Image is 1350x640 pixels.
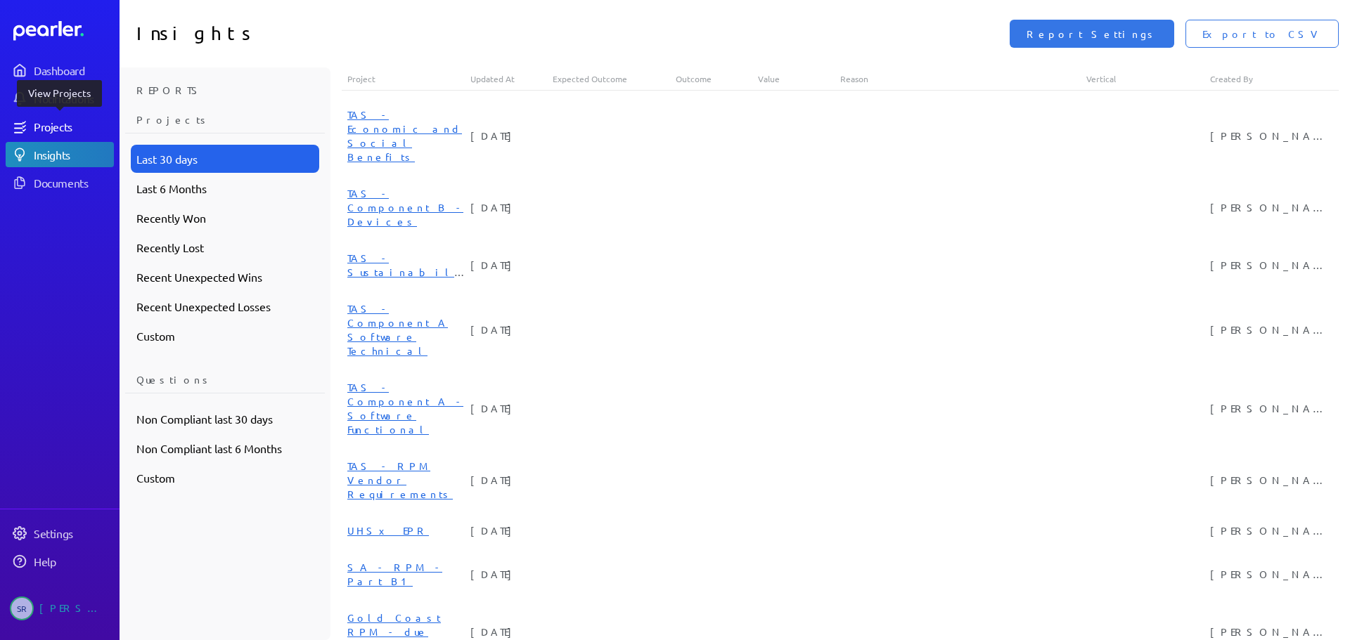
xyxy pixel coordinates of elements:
span: Stephen Ridley [10,596,34,620]
div: [PERSON_NAME] [1210,567,1333,581]
div: Updated At [470,73,553,84]
div: [PERSON_NAME] [39,596,110,620]
a: TAS - Component A Software Technical [347,302,448,357]
button: Export to CSV [1185,20,1339,48]
div: [PERSON_NAME] [1210,523,1333,537]
div: [DATE] [470,567,553,581]
div: Notifications [34,91,112,105]
div: Recently Lost [131,233,319,261]
div: Dashboard [34,63,112,77]
a: Notifications [6,86,114,111]
a: TAS - RPM Vendor Requirements [347,459,453,500]
a: SA - RPM - Part B1 [347,561,442,587]
div: Project [347,73,470,84]
div: [PERSON_NAME] [1210,258,1333,272]
a: Help [6,549,114,574]
div: Outcome [676,73,758,84]
div: [DATE] [470,401,553,415]
a: Projects [6,114,114,139]
div: Last 30 days [131,145,319,173]
div: Created By [1210,73,1333,84]
div: Vertical [1086,73,1209,84]
div: [PERSON_NAME] [1210,129,1333,143]
div: [PERSON_NAME] [1210,473,1333,487]
div: [DATE] [470,523,553,537]
a: Insights [6,142,114,167]
a: TAS - Component A - Software Functional [347,381,463,436]
div: Settings [34,526,112,540]
div: Documents [34,176,112,190]
div: Non Compliant last 30 days [131,405,319,433]
div: [DATE] [470,473,553,487]
div: [PERSON_NAME] [1210,625,1333,639]
a: Dashboard [13,21,114,41]
a: Dashboard [6,58,114,83]
div: [PERSON_NAME] [1210,401,1333,415]
div: Questions [125,372,325,393]
div: Recent Unexpected Wins [131,263,319,291]
div: [DATE] [470,258,553,272]
h1: Insights [136,17,735,51]
div: Recently Won [131,204,319,232]
span: Export to CSV [1202,27,1322,41]
div: Expected Outcome [553,73,676,84]
a: TAS - Component B - Devices [347,187,463,228]
a: Documents [6,170,114,195]
div: Recent Unexpected Losses [131,292,319,320]
a: UHSx EPR [347,524,429,537]
div: [PERSON_NAME] [1210,322,1333,337]
div: Help [34,554,112,568]
div: [DATE] [470,200,553,214]
div: Custom [131,464,319,492]
div: Projects [125,112,325,133]
span: Report Settings [1027,27,1157,41]
div: [DATE] [470,322,553,337]
div: Value [758,73,840,84]
div: Non Compliant last 6 Months [131,434,319,462]
a: SR[PERSON_NAME] [6,591,114,626]
div: Reason [840,73,1087,84]
div: Custom [131,322,319,350]
h3: Reports [136,79,314,101]
a: Settings [6,521,114,546]
div: [DATE] [470,129,553,143]
div: Last 6 Months [131,174,319,202]
div: Insights [34,148,112,162]
a: TAS - Economic and Social Benefits [347,108,462,163]
div: [DATE] [470,625,553,639]
div: [PERSON_NAME] [1210,200,1333,214]
button: Report Settings [1010,20,1174,48]
div: Projects [34,119,112,133]
a: TAS - Sustainability [347,252,478,278]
